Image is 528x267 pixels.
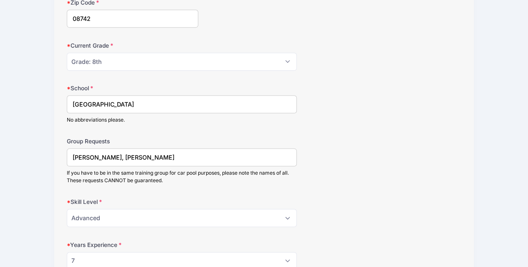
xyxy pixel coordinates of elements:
[67,169,297,184] div: If you have to be in the same training group for car pool purposes, please note the names of all....
[67,116,297,124] div: No abbreviations please.
[67,41,198,50] label: Current Grade
[67,241,198,249] label: Years Experience
[67,10,198,28] input: xxxxx
[67,84,198,92] label: School
[67,198,198,206] label: Skill Level
[67,137,198,145] label: Group Requests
